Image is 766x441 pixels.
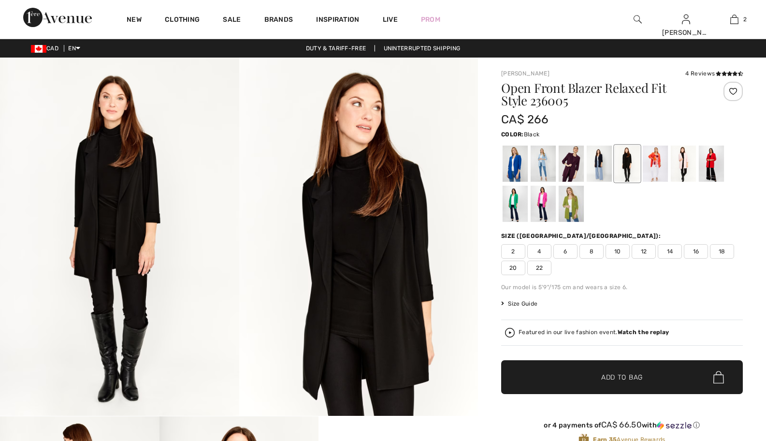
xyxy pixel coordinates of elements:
span: 2 [501,244,525,259]
a: Brands [264,15,293,26]
div: Featured in our live fashion event. [519,329,669,336]
a: Live [383,15,398,25]
img: 1ère Avenue [23,8,92,27]
span: Inspiration [316,15,359,26]
span: 2 [743,15,747,24]
div: Tomato [699,146,724,182]
div: Rosebud [671,146,696,182]
span: Color: [501,131,524,138]
a: [PERSON_NAME] [501,70,549,77]
div: Bright pink [531,186,556,222]
img: Open Front Blazer Relaxed Fit Style 236005. 2 [239,58,478,416]
span: CA$ 266 [501,113,548,126]
span: CA$ 66.50 [601,420,642,429]
span: 20 [501,261,525,275]
span: Add to Bag [601,372,643,382]
span: 4 [527,244,551,259]
img: Watch the replay [505,328,515,338]
span: 6 [553,244,578,259]
iframe: Opens a widget where you can find more information [704,368,756,393]
a: Sign In [682,15,690,24]
div: or 4 payments ofCA$ 66.50withSezzle Click to learn more about Sezzle [501,420,743,433]
span: 8 [579,244,604,259]
span: 22 [527,261,551,275]
strong: Watch the replay [618,329,669,336]
span: CAD [31,45,62,52]
span: 14 [658,244,682,259]
img: search the website [634,14,642,25]
button: Add to Bag [501,360,743,394]
span: 10 [606,244,630,259]
span: 16 [684,244,708,259]
div: Bright Green [503,186,528,222]
span: 18 [710,244,734,259]
div: Midnight [587,146,612,182]
a: New [127,15,142,26]
img: My Bag [730,14,738,25]
div: Sky Blue [531,146,556,182]
div: Our model is 5'9"/175 cm and wears a size 6. [501,283,743,292]
div: or 4 payments of with [501,420,743,430]
div: Fern [559,186,584,222]
div: Orange [643,146,668,182]
a: Prom [421,15,440,25]
a: Sale [223,15,241,26]
img: Canadian Dollar [31,45,46,53]
h1: Open Front Blazer Relaxed Fit Style 236005 [501,82,703,107]
a: 2 [710,14,758,25]
a: Clothing [165,15,200,26]
img: My Info [682,14,690,25]
div: Size ([GEOGRAPHIC_DATA]/[GEOGRAPHIC_DATA]): [501,232,663,240]
span: Size Guide [501,299,537,308]
span: EN [68,45,80,52]
img: Sezzle [657,421,692,430]
div: 4 Reviews [685,69,743,78]
div: Royal [503,146,528,182]
div: Deep plum [559,146,584,182]
span: 12 [632,244,656,259]
div: Black [615,146,640,182]
span: Black [524,131,540,138]
div: [PERSON_NAME] [662,28,709,38]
